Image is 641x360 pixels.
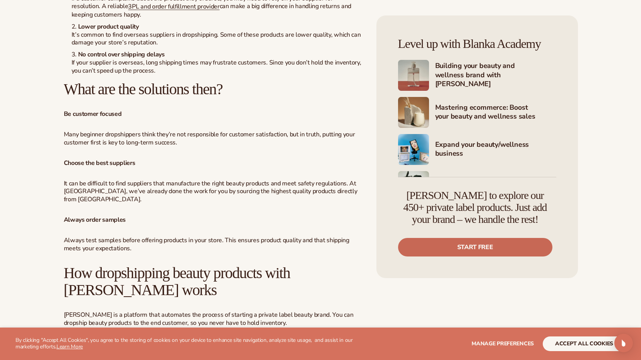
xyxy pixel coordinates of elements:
[64,131,361,147] p: Many beginner dropshippers think they’re not responsible for customer satisfaction, but in truth,...
[398,97,556,128] a: Shopify Image 3 Mastering ecommerce: Boost your beauty and wellness sales
[435,61,556,89] h4: Building your beauty and wellness brand with [PERSON_NAME]
[78,22,139,31] strong: Lower product quality
[472,340,534,347] span: Manage preferences
[398,37,556,51] h4: Level up with Blanka Academy
[64,180,361,204] p: It can be difficult to find suppliers that manufacture the right beauty products and meet safety ...
[64,216,126,224] strong: Always order samples
[398,190,552,225] h4: [PERSON_NAME] to explore our 450+ private label products. Just add your brand – we handle the rest!
[56,343,83,350] a: Learn More
[435,140,556,159] h4: Expand your beauty/wellness business
[398,171,429,202] img: Shopify Image 5
[398,238,552,256] a: Start free
[64,265,361,299] h2: How dropshipping beauty products with [PERSON_NAME] works
[64,81,361,98] h2: What are the solutions then?
[398,171,556,202] a: Shopify Image 5 Marketing your beauty and wellness brand 101
[15,337,371,350] p: By clicking "Accept All Cookies", you agree to the storing of cookies on your device to enhance s...
[398,60,429,91] img: Shopify Image 2
[72,51,361,75] li: If your supplier is overseas, long shipping times may frustrate customers. Since you don’t hold t...
[64,110,122,118] strong: Be customer focused
[543,336,626,351] button: accept all cookies
[398,60,556,91] a: Shopify Image 2 Building your beauty and wellness brand with [PERSON_NAME]
[78,50,165,59] strong: No control over shipping delays
[64,236,361,253] p: Always test samples before offering products in your store. This ensures product quality and that...
[64,159,135,167] strong: Choose the best suppliers
[398,134,556,165] a: Shopify Image 4 Expand your beauty/wellness business
[398,134,429,165] img: Shopify Image 4
[128,2,219,11] a: 3PL and order fulfillment provider
[72,23,361,47] li: It’s common to find overseas suppliers in dropshipping. Some of these products are lower quality,...
[435,103,556,122] h4: Mastering ecommerce: Boost your beauty and wellness sales
[614,334,633,352] div: Open Intercom Messenger
[398,97,429,128] img: Shopify Image 3
[64,311,361,327] p: [PERSON_NAME] is a platform that automates the process of starting a private label beauty brand. ...
[472,336,534,351] button: Manage preferences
